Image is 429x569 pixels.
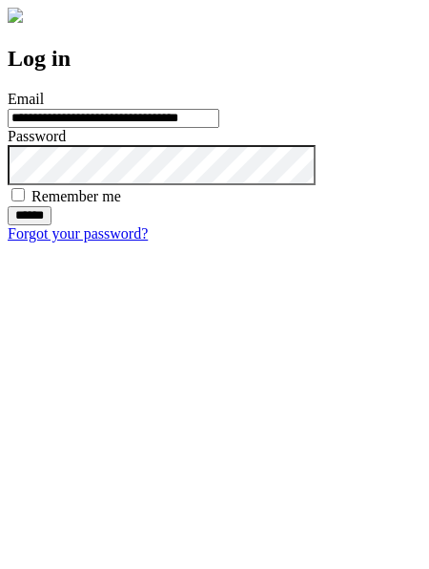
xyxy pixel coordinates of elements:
[8,225,148,242] a: Forgot your password?
[31,188,121,204] label: Remember me
[8,8,23,23] img: logo-4e3dc11c47720685a147b03b5a06dd966a58ff35d612b21f08c02c0306f2b779.png
[8,128,66,144] label: Password
[8,91,44,107] label: Email
[8,46,421,72] h2: Log in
